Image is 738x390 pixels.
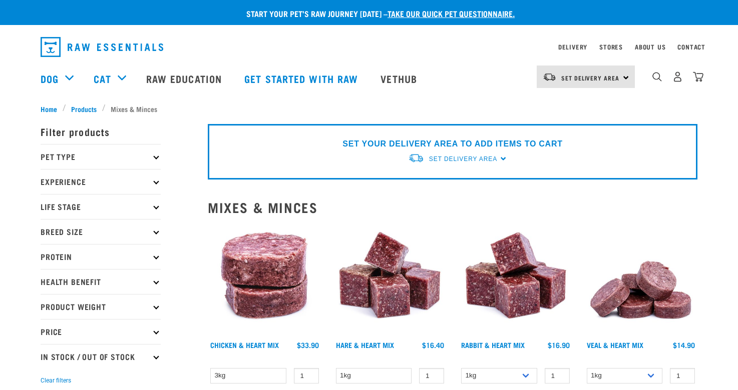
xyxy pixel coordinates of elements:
[41,103,57,114] span: Home
[41,119,161,144] p: Filter products
[371,58,430,98] a: Vethub
[41,269,161,294] p: Health Benefit
[208,199,697,215] h2: Mixes & Minces
[545,368,570,383] input: 1
[459,223,572,336] img: 1087 Rabbit Heart Cubes 01
[41,103,63,114] a: Home
[408,153,424,163] img: van-moving.png
[461,343,525,346] a: Rabbit & Heart Mix
[333,223,447,336] img: Pile Of Cubed Hare Heart For Pets
[210,343,279,346] a: Chicken & Heart Mix
[342,138,562,150] p: SET YOUR DELIVERY AREA TO ADD ITEMS TO CART
[419,368,444,383] input: 1
[41,344,161,369] p: In Stock / Out Of Stock
[94,71,111,86] a: Cat
[71,103,97,114] span: Products
[41,376,71,385] button: Clear filters
[635,45,665,48] a: About Us
[558,45,587,48] a: Delivery
[208,223,321,336] img: Chicken and Heart Medallions
[561,76,619,79] span: Set Delivery Area
[41,294,161,319] p: Product Weight
[41,169,161,194] p: Experience
[41,37,163,57] img: Raw Essentials Logo
[41,194,161,219] p: Life Stage
[422,341,444,349] div: $16.40
[336,343,394,346] a: Hare & Heart Mix
[599,45,623,48] a: Stores
[673,341,695,349] div: $14.90
[33,33,705,61] nav: dropdown navigation
[297,341,319,349] div: $33.90
[429,155,497,162] span: Set Delivery Area
[136,58,234,98] a: Raw Education
[677,45,705,48] a: Contact
[548,341,570,349] div: $16.90
[584,223,698,336] img: 1152 Veal Heart Medallions 01
[652,72,662,81] img: home-icon-1@2x.png
[66,103,102,114] a: Products
[672,71,683,82] img: user.png
[234,58,371,98] a: Get started with Raw
[41,244,161,269] p: Protein
[41,144,161,169] p: Pet Type
[543,72,556,81] img: van-moving.png
[388,11,515,15] a: take our quick pet questionnaire.
[41,103,697,114] nav: breadcrumbs
[670,368,695,383] input: 1
[41,71,59,86] a: Dog
[587,343,643,346] a: Veal & Heart Mix
[41,319,161,344] p: Price
[693,71,703,82] img: home-icon@2x.png
[294,368,319,383] input: 1
[41,219,161,244] p: Breed Size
